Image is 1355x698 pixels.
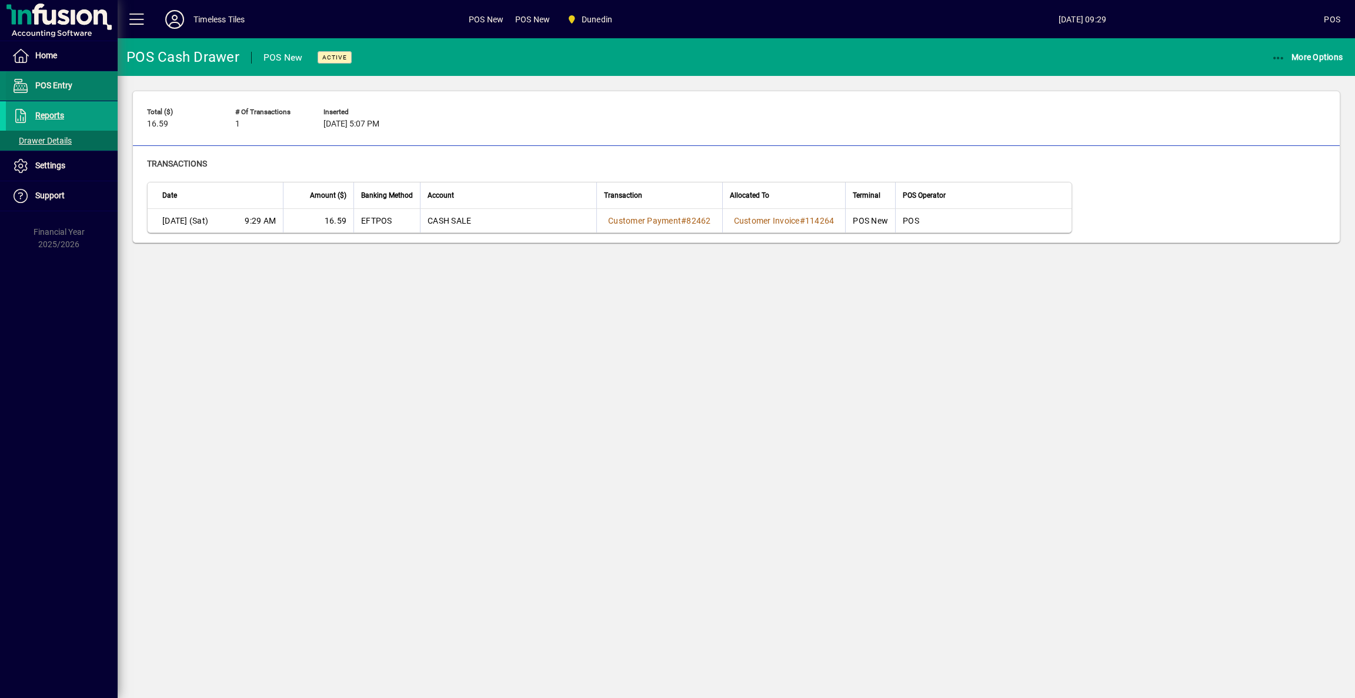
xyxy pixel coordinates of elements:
[469,10,503,29] span: POS New
[147,119,168,129] span: 16.59
[6,131,118,151] a: Drawer Details
[156,9,193,30] button: Profile
[322,54,347,61] span: Active
[582,10,612,29] span: Dunedin
[805,216,835,225] span: 114264
[6,181,118,211] a: Support
[1269,46,1346,68] button: More Options
[853,189,880,202] span: Terminal
[35,81,72,90] span: POS Entry
[245,215,276,227] span: 9:29 AM
[6,151,118,181] a: Settings
[147,108,218,116] span: Total ($)
[608,216,681,225] span: Customer Payment
[730,189,769,202] span: Allocated To
[428,189,454,202] span: Account
[323,108,394,116] span: Inserted
[604,214,715,227] a: Customer Payment#82462
[12,136,72,145] span: Drawer Details
[283,209,353,232] td: 16.59
[235,119,240,129] span: 1
[361,189,413,202] span: Banking Method
[147,159,207,168] span: Transactions
[6,71,118,101] a: POS Entry
[895,209,1072,232] td: POS
[604,189,642,202] span: Transaction
[1324,10,1340,29] div: POS
[686,216,710,225] span: 82462
[323,119,379,129] span: [DATE] 5:07 PM
[845,209,895,232] td: POS New
[310,189,346,202] span: Amount ($)
[730,214,839,227] a: Customer Invoice#114264
[162,189,177,202] span: Date
[263,48,303,67] div: POS New
[126,48,239,67] div: POS Cash Drawer
[734,216,800,225] span: Customer Invoice
[562,9,617,30] span: Dunedin
[35,111,64,120] span: Reports
[800,216,805,225] span: #
[162,215,208,227] span: [DATE] (Sat)
[193,10,245,29] div: Timeless Tiles
[515,10,550,29] span: POS New
[35,191,65,200] span: Support
[903,189,946,202] span: POS Operator
[6,41,118,71] a: Home
[681,216,686,225] span: #
[420,209,596,232] td: CASH SALE
[1271,52,1343,62] span: More Options
[35,161,65,170] span: Settings
[841,10,1324,29] span: [DATE] 09:29
[353,209,420,232] td: EFTPOS
[35,51,57,60] span: Home
[235,108,306,116] span: # of Transactions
